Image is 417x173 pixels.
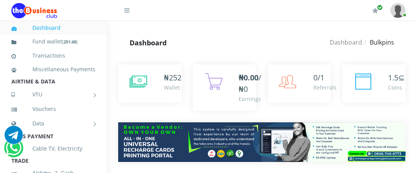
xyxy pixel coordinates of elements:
span: 0/1 [313,72,324,83]
div: Earnings [239,95,261,103]
span: Renew/Upgrade Subscription [377,5,383,10]
span: 252 [169,72,181,83]
div: ₦ [164,72,181,83]
a: Cable TV, Electricity [11,140,95,157]
a: Fund wallet[251.68] [11,33,95,51]
img: Logo [11,3,57,18]
a: ₦252 Wallet [118,64,181,103]
span: 1.5 [388,72,398,83]
a: Dashboard [330,38,362,46]
div: Coins [388,83,405,91]
a: ₦0.00/₦0 Earnings [193,64,256,111]
div: Referrals [313,83,337,91]
a: Chat for support [5,131,23,144]
a: Vouchers [11,100,95,118]
b: ₦0.00 [239,72,258,83]
div: ⊆ [388,72,405,83]
strong: Dashboard [130,38,167,47]
b: 251.68 [64,39,76,45]
li: Bulkpins [362,38,394,47]
small: [ ] [62,39,78,45]
a: 0/1 Referrals [268,64,331,103]
a: Dashboard [11,19,95,37]
a: Chat for support [6,144,21,157]
div: Wallet [164,83,181,91]
img: User [390,3,406,18]
span: /₦0 [239,72,261,94]
a: Transactions [11,47,95,64]
a: Data [11,114,95,133]
a: VTU [11,85,95,104]
i: Renew/Upgrade Subscription [372,8,378,14]
img: multitenant_rcp.png [118,122,406,162]
a: Miscellaneous Payments [11,61,95,78]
